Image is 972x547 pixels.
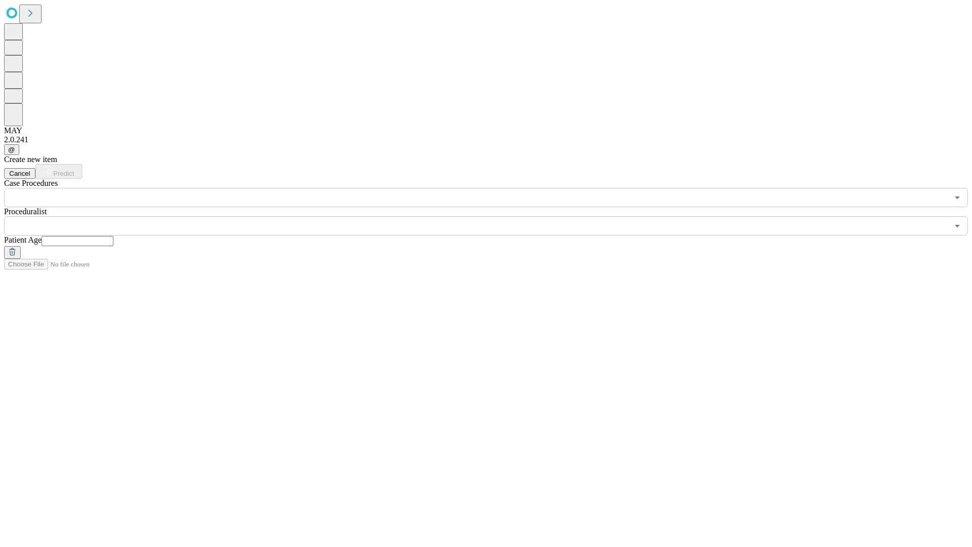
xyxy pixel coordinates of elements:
[53,170,74,177] span: Predict
[4,179,58,187] span: Scheduled Procedure
[4,168,35,179] button: Cancel
[4,155,57,164] span: Create new item
[4,135,968,144] div: 2.0.241
[35,164,82,179] button: Predict
[950,219,964,233] button: Open
[4,236,42,244] span: Patient Age
[9,170,30,177] span: Cancel
[4,144,19,155] button: @
[8,146,15,153] span: @
[950,190,964,205] button: Open
[4,207,47,216] span: Proceduralist
[4,126,968,135] div: MAY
